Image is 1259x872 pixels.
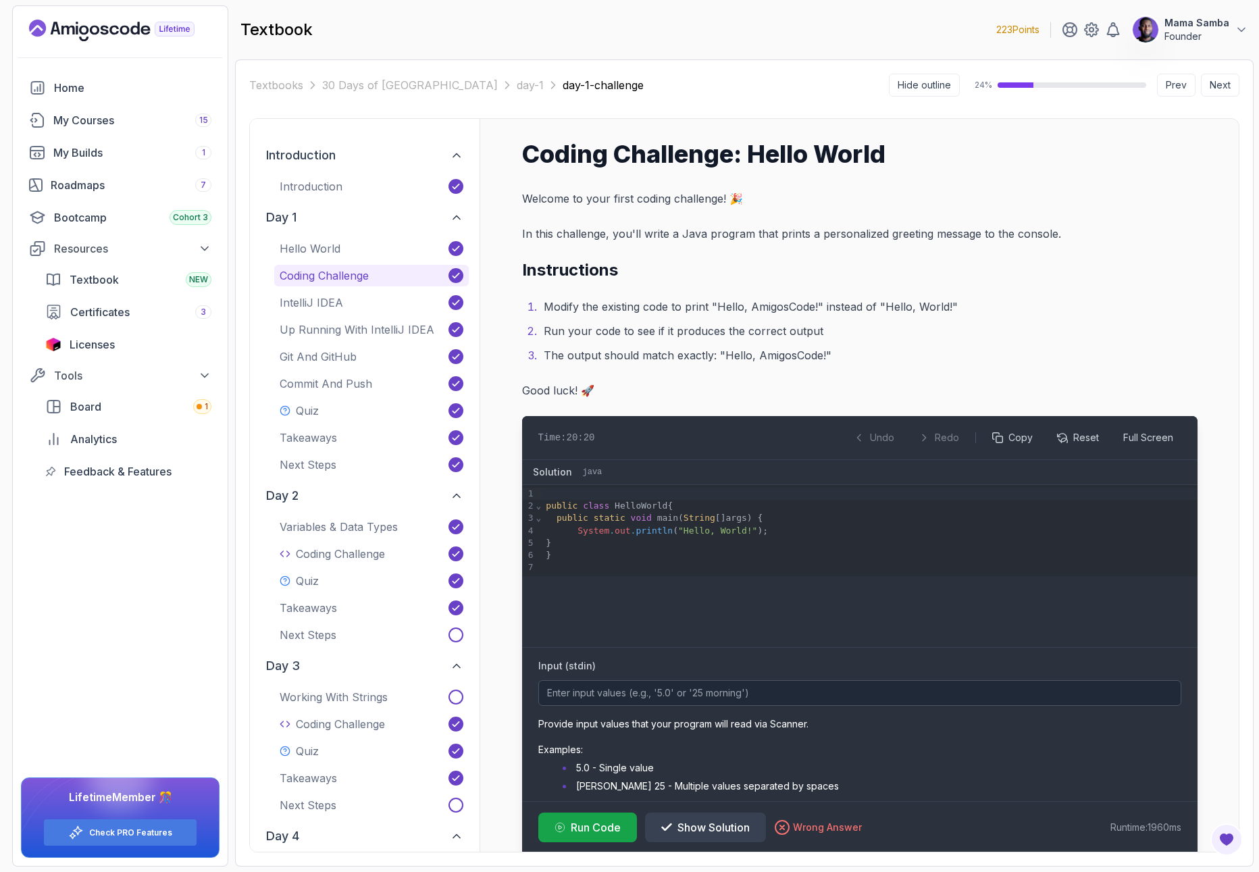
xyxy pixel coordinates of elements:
img: jetbrains icon [45,338,61,351]
h2: day 4 [266,827,299,846]
span: java [583,467,602,478]
button: Git and GitHub [274,346,469,367]
button: Resources [21,236,220,261]
div: 5 [522,537,536,549]
a: day-1 [517,77,544,93]
button: day 2 [261,481,469,511]
span: 7 [201,180,206,190]
button: IntelliJ IDEA [274,292,469,313]
button: Reset [1049,427,1107,448]
div: 2 [522,500,536,512]
span: 15 [199,115,208,126]
div: 3 [522,512,536,524]
button: Coding Challenge [274,543,469,565]
button: Next Steps [274,794,469,816]
button: Commit and Push [274,373,469,394]
span: Licenses [70,336,115,353]
button: Run Code [538,813,637,842]
button: Hello World [274,238,469,259]
div: Resources [54,240,211,257]
div: Runtime: 1960ms [1110,821,1181,834]
button: day 3 [261,651,469,681]
a: textbook [37,266,220,293]
span: day-1-challenge [563,77,644,93]
span: String [684,513,715,523]
p: In this challenge, you'll write a Java program that prints a personalized greeting message to the... [522,224,1198,243]
button: Next Steps [274,454,469,476]
a: certificates [37,299,220,326]
div: } [542,549,1197,561]
a: bootcamp [21,204,220,231]
span: main [657,513,678,523]
button: Coding Challenge [274,265,469,286]
span: Feedback & Features [64,463,172,480]
p: Quiz [296,573,319,589]
div: Tools [54,367,211,384]
span: System [577,525,609,536]
a: courses [21,107,220,134]
a: builds [21,139,220,166]
li: Run your code to see if it produces the correct output [540,322,1198,340]
button: Up Running With IntelliJ IDEA [274,319,469,340]
a: Textbooks [249,77,303,93]
h2: introduction [266,146,336,165]
button: Quiz [274,570,469,592]
button: Tools [21,363,220,388]
div: 1 [522,488,536,500]
a: roadmaps [21,172,220,199]
span: Solution [533,465,572,479]
span: static [594,513,625,523]
span: out [615,525,630,536]
button: introduction [261,140,469,170]
h2: day 1 [266,208,297,227]
h2: day 3 [266,657,300,675]
li: [PERSON_NAME] 25 - Multiple values separated by spaces [559,779,1181,793]
span: println [636,525,673,536]
div: Home [54,80,211,96]
div: } [542,537,1197,549]
button: day 4 [261,821,469,851]
button: Copy [984,427,1041,448]
button: Quiz [274,400,469,421]
a: analytics [37,426,220,453]
a: Landing page [29,20,226,41]
div: My Builds [53,145,211,161]
span: Redo [935,431,959,444]
h2: day 2 [266,486,299,505]
button: Next [1201,74,1239,97]
span: Fold line [536,501,542,511]
p: Mama Samba [1164,16,1229,30]
span: HelloWorld [615,501,667,511]
div: Roadmaps [51,177,211,193]
li: The output should match exactly: "Hello, AmigosCode!" [540,346,1198,365]
span: Copy [1008,431,1033,444]
div: 4 [522,525,536,537]
button: user profile imageMama SambaFounder [1132,16,1248,43]
p: Quiz [296,743,319,759]
input: Enter input values (e.g., '5.0' or '25 morning') [538,680,1181,706]
span: "Hello, World!" [678,525,757,536]
div: 7 [522,561,536,573]
a: 30 Days of [GEOGRAPHIC_DATA] [322,77,498,93]
p: Takeaways [280,770,337,786]
span: Show Solution [677,819,750,836]
div: ( ) [542,525,1197,537]
h2: Instructions [522,259,1198,281]
li: 5.0 - Single value [559,761,1181,775]
a: feedback [37,458,220,485]
span: Board [70,399,101,415]
button: Takeaways [274,767,469,789]
span: Full Screen [1123,431,1173,444]
a: Check PRO Features [89,827,172,838]
li: Modify the existing code to print "Hello, AmigosCode!" instead of "Hello, World!" [540,297,1198,316]
div: progress [998,82,1146,88]
span: void [631,513,652,523]
span: Run Code [571,819,621,836]
img: user profile image [1133,17,1158,43]
button: Full Screen [1115,427,1181,448]
p: IntelliJ IDEA [280,294,343,311]
div: 6 [522,549,536,561]
button: Open Feedback Button [1210,823,1243,856]
button: day 1 [261,203,469,232]
p: Founder [1164,30,1229,43]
